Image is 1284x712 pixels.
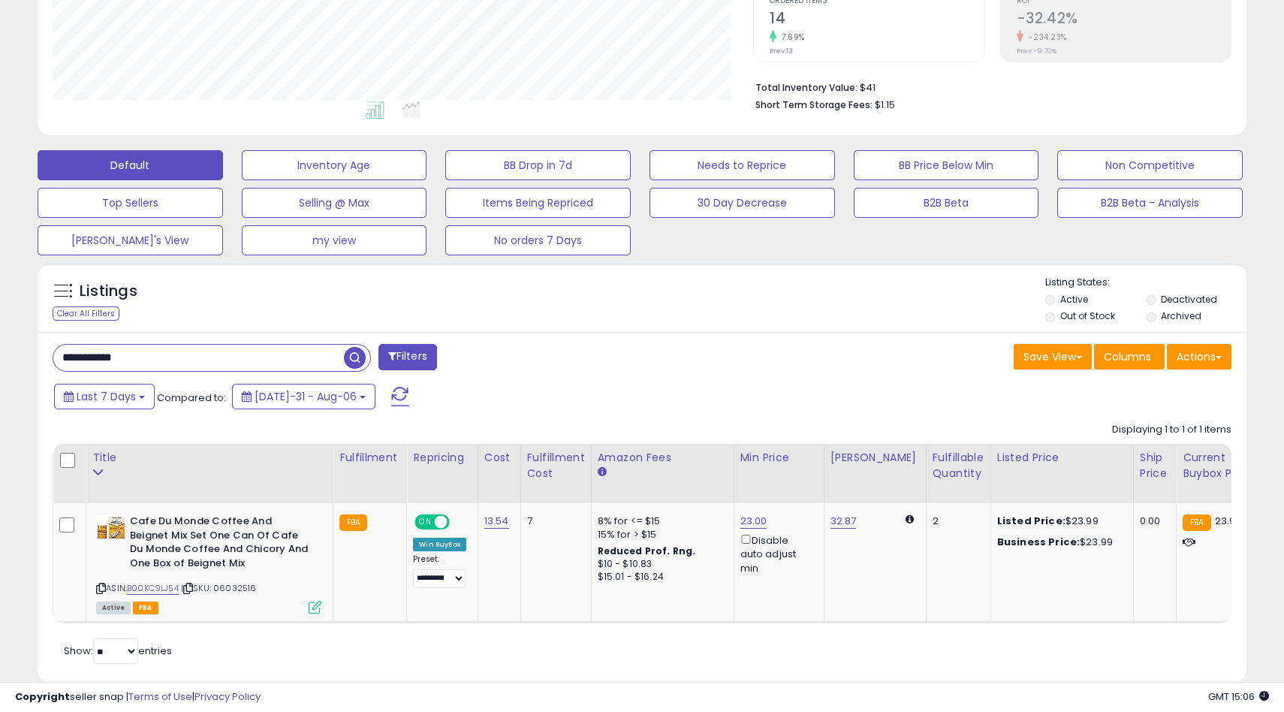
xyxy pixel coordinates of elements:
div: Repricing [413,450,472,466]
span: Last 7 Days [77,389,136,404]
div: seller snap | | [15,690,261,704]
span: Show: entries [64,644,172,658]
span: FBA [133,602,158,614]
p: Listing States: [1045,276,1246,290]
button: [DATE]-31 - Aug-06 [232,384,375,409]
button: B2B Beta - Analysis [1057,188,1243,218]
a: Privacy Policy [194,689,261,704]
span: [DATE]-31 - Aug-06 [255,389,357,404]
div: Preset: [413,554,466,588]
div: Displaying 1 to 1 of 1 items [1112,423,1231,437]
li: $41 [755,77,1220,95]
div: $10 - $10.83 [598,558,722,571]
b: Total Inventory Value: [755,81,858,94]
small: Prev: 13 [770,47,793,56]
button: Actions [1167,344,1231,370]
label: Deactivated [1161,293,1217,306]
div: [PERSON_NAME] [830,450,920,466]
button: BB Drop in 7d [445,150,631,180]
b: Cafe Du Monde Coffee And Beignet Mix Set One Can Of Cafe Du Monde Coffee And Chicory And One Box ... [130,514,312,574]
h5: Listings [80,281,137,302]
button: my view [242,225,427,255]
div: $23.99 [997,514,1122,528]
button: [PERSON_NAME]'s View [38,225,223,255]
button: Selling @ Max [242,188,427,218]
h2: -32.42% [1017,10,1231,30]
div: 2 [933,514,979,528]
h2: 14 [770,10,984,30]
div: Clear All Filters [53,306,119,321]
div: Disable auto adjust min [740,532,812,575]
small: FBA [339,514,367,531]
button: Top Sellers [38,188,223,218]
button: Filters [378,344,437,370]
div: Current Buybox Price [1183,450,1260,481]
button: BB Price Below Min [854,150,1039,180]
b: Short Term Storage Fees: [755,98,873,111]
button: Needs to Reprice [650,150,835,180]
div: Title [92,450,327,466]
span: Compared to: [157,391,226,405]
b: Listed Price: [997,514,1065,528]
div: $23.99 [997,536,1122,549]
div: 8% for <= $15 [598,514,722,528]
button: Default [38,150,223,180]
div: 7 [527,514,580,528]
div: Fulfillment [339,450,400,466]
div: Amazon Fees [598,450,728,466]
small: Amazon Fees. [598,466,607,479]
span: | SKU: 06032516 [181,582,257,594]
div: $15.01 - $16.24 [598,571,722,584]
img: 51MbMrh8RAL._SL40_.jpg [96,514,126,541]
button: B2B Beta [854,188,1039,218]
div: Fulfillable Quantity [933,450,984,481]
b: Business Price: [997,535,1080,549]
button: No orders 7 Days [445,225,631,255]
span: 23.97 [1215,514,1241,528]
button: Items Being Repriced [445,188,631,218]
div: 0.00 [1140,514,1165,528]
a: Terms of Use [128,689,192,704]
button: 30 Day Decrease [650,188,835,218]
small: 7.69% [776,32,805,43]
a: 13.54 [484,514,509,529]
label: Active [1060,293,1088,306]
div: Fulfillment Cost [527,450,585,481]
button: Last 7 Days [54,384,155,409]
div: 15% for > $15 [598,528,722,542]
span: All listings currently available for purchase on Amazon [96,602,131,614]
button: Inventory Age [242,150,427,180]
div: Cost [484,450,514,466]
span: 2025-08-17 15:06 GMT [1208,689,1269,704]
div: Ship Price [1140,450,1170,481]
div: Min Price [740,450,818,466]
span: ON [416,516,435,529]
span: Columns [1104,349,1151,364]
label: Out of Stock [1060,309,1115,322]
small: Prev: -9.70% [1017,47,1056,56]
a: 32.87 [830,514,857,529]
div: Win BuyBox [413,538,466,551]
label: Archived [1161,309,1201,322]
div: Listed Price [997,450,1127,466]
a: 23.00 [740,514,767,529]
small: -234.23% [1023,32,1067,43]
a: B00KC9LJ54 [127,582,179,595]
strong: Copyright [15,689,70,704]
b: Reduced Prof. Rng. [598,545,696,557]
button: Non Competitive [1057,150,1243,180]
button: Save View [1014,344,1092,370]
span: $1.15 [875,98,895,112]
button: Columns [1094,344,1165,370]
small: FBA [1183,514,1210,531]
div: ASIN: [96,514,321,612]
span: OFF [448,516,472,529]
